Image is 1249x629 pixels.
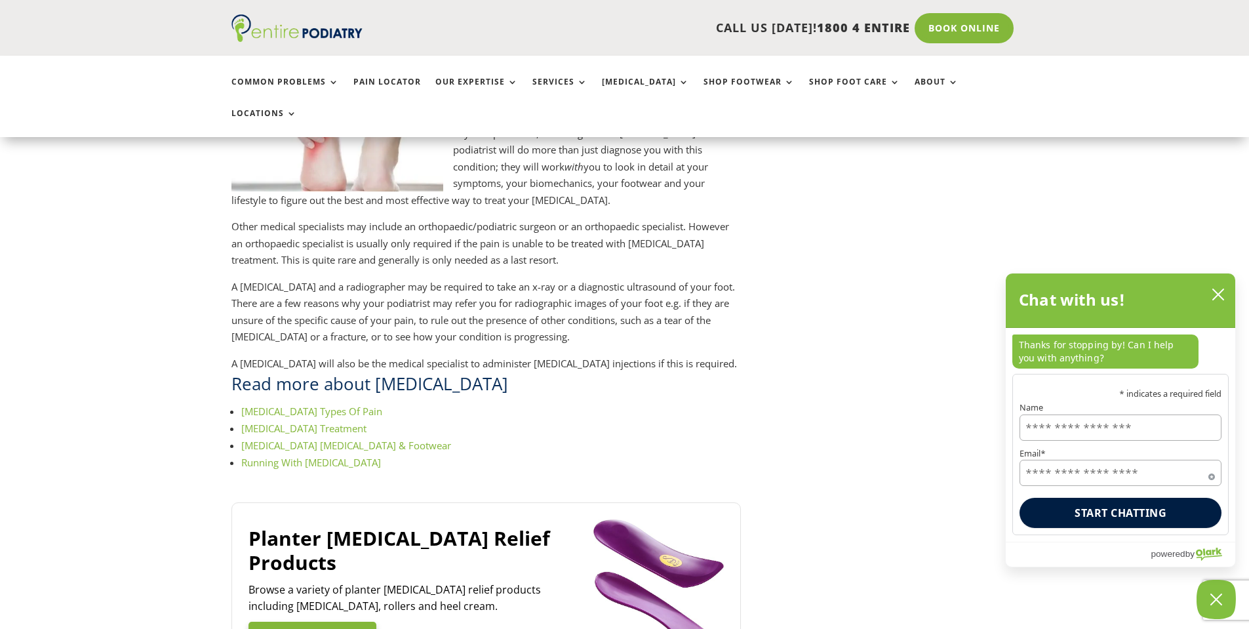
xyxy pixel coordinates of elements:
a: Locations [231,109,297,137]
a: Pain Locator [353,77,421,106]
a: Our Expertise [435,77,518,106]
img: logo (1) [231,14,363,42]
span: 1800 4 ENTIRE [817,20,910,35]
span: powered [1151,546,1185,562]
a: Entire Podiatry [231,31,363,45]
p: A [MEDICAL_DATA] and a radiographer may be required to take an x-ray or a diagnostic ultrasound o... [231,279,742,355]
em: with [565,160,584,173]
p: Browse a variety of planter [MEDICAL_DATA] relief products including [MEDICAL_DATA], rollers and ... [248,582,572,615]
a: Planter [MEDICAL_DATA] Relief Products [248,526,572,575]
a: Running With [MEDICAL_DATA] [241,456,381,469]
button: close chatbox [1208,285,1229,304]
input: Name [1020,415,1221,441]
button: Close Chatbox [1197,580,1236,619]
p: Your podiatrist is an expert in [MEDICAL_DATA] and your feet. Seeing a podiatrist should be the f... [231,92,742,219]
p: Other medical specialists may include an orthopaedic/podiatric surgeon or an orthopaedic speciali... [231,218,742,279]
a: Services [532,77,587,106]
span: by [1185,546,1195,562]
div: olark chatbox [1005,273,1236,567]
a: [MEDICAL_DATA] Treatment [241,422,367,435]
button: Start chatting [1020,498,1221,528]
label: Name [1020,403,1221,412]
a: [MEDICAL_DATA] [MEDICAL_DATA] & Footwear [241,439,451,452]
div: chat [1006,328,1235,374]
a: Shop Footwear [704,77,795,106]
a: [MEDICAL_DATA] [602,77,689,106]
p: CALL US [DATE]! [413,20,910,37]
a: About [915,77,959,106]
p: * indicates a required field [1020,390,1221,398]
p: A [MEDICAL_DATA] will also be the medical specialist to administer [MEDICAL_DATA] injections if t... [231,355,742,373]
a: Powered by Olark [1151,542,1235,567]
input: Email [1020,460,1221,486]
a: Common Problems [231,77,339,106]
label: Email* [1020,449,1221,458]
span: Required field [1208,471,1215,477]
h2: Read more about [MEDICAL_DATA] [231,372,742,402]
a: Shop Foot Care [809,77,900,106]
a: [MEDICAL_DATA] Types Of Pain [241,405,382,418]
p: Thanks for stopping by! Can I help you with anything? [1012,335,1199,369]
h2: Chat with us! [1019,287,1126,313]
a: Book Online [915,13,1014,43]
